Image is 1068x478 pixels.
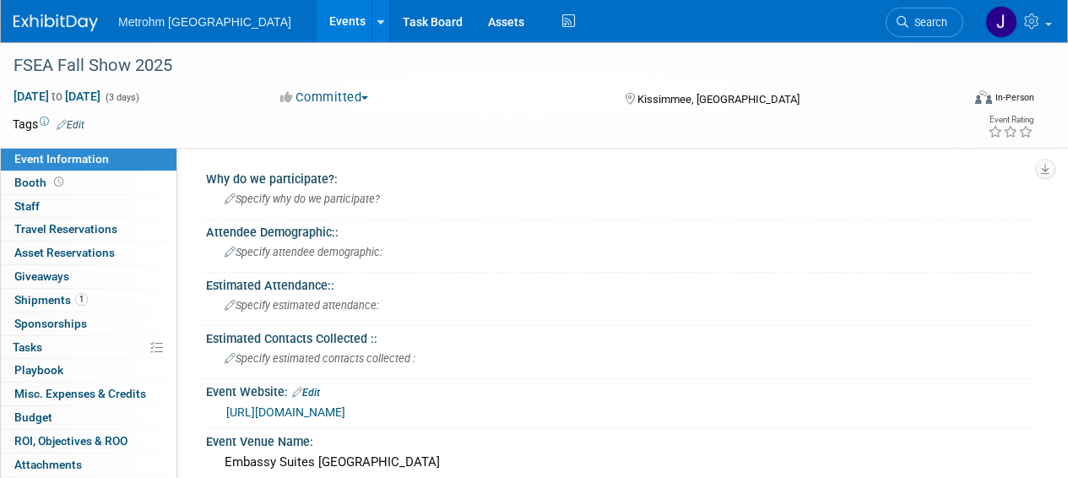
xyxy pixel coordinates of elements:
span: Booth [14,176,67,189]
span: Misc. Expenses & Credits [14,387,146,400]
div: Embassy Suites [GEOGRAPHIC_DATA] [219,449,1022,475]
span: (3 days) [104,92,139,103]
span: Playbook [14,363,63,377]
div: Estimated Contacts Collected :: [206,326,1034,347]
div: Event Format [885,88,1034,113]
span: Specify why do we participate? [225,193,380,205]
a: Event Information [1,148,176,171]
a: Attachments [1,454,176,476]
span: Booth not reserved yet [51,176,67,188]
a: ROI, Objectives & ROO [1,430,176,453]
span: 1 [75,293,88,306]
span: Event Information [14,152,109,166]
img: Joanne Yam [985,6,1017,38]
span: Tasks [13,340,42,354]
span: Attachments [14,458,82,471]
span: Travel Reservations [14,222,117,236]
span: Asset Reservations [14,246,115,259]
span: Search [908,16,947,29]
div: Attendee Demographic:: [206,220,1034,241]
a: Edit [57,119,84,131]
span: to [49,90,65,103]
a: Sponsorships [1,312,176,335]
a: Shipments1 [1,289,176,312]
td: Tags [13,116,84,133]
span: Giveaways [14,269,69,283]
div: Event Rating [988,116,1033,124]
a: Giveaways [1,265,176,288]
span: Metrohm [GEOGRAPHIC_DATA] [118,15,291,29]
span: Kissimmee, [GEOGRAPHIC_DATA] [637,93,800,106]
span: ROI, Objectives & ROO [14,434,127,448]
span: [DATE] [DATE] [13,89,101,104]
a: Travel Reservations [1,218,176,241]
a: Playbook [1,359,176,382]
a: Staff [1,195,176,218]
a: Tasks [1,336,176,359]
div: In-Person [995,91,1034,104]
img: Format-Inperson.png [975,90,992,104]
button: Committed [274,89,375,106]
span: Specify estimated attendance: [225,299,379,312]
div: Event Website: [206,379,1034,401]
img: ExhibitDay [14,14,98,31]
a: [URL][DOMAIN_NAME] [226,405,345,419]
a: Misc. Expenses & Credits [1,383,176,405]
span: Specify attendee demographic: [225,246,382,258]
div: Estimated Attendance:: [206,273,1034,294]
a: Edit [292,387,320,399]
span: Shipments [14,293,88,307]
a: Booth [1,171,176,194]
div: Why do we participate?: [206,166,1034,187]
a: Search [886,8,963,37]
span: Budget [14,410,52,424]
div: Event Venue Name: [206,429,1034,450]
span: Specify estimated contacts collected : [225,352,415,365]
span: Sponsorships [14,317,87,330]
a: Budget [1,406,176,429]
a: Asset Reservations [1,242,176,264]
div: FSEA Fall Show 2025 [8,51,947,81]
span: Staff [14,199,40,213]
